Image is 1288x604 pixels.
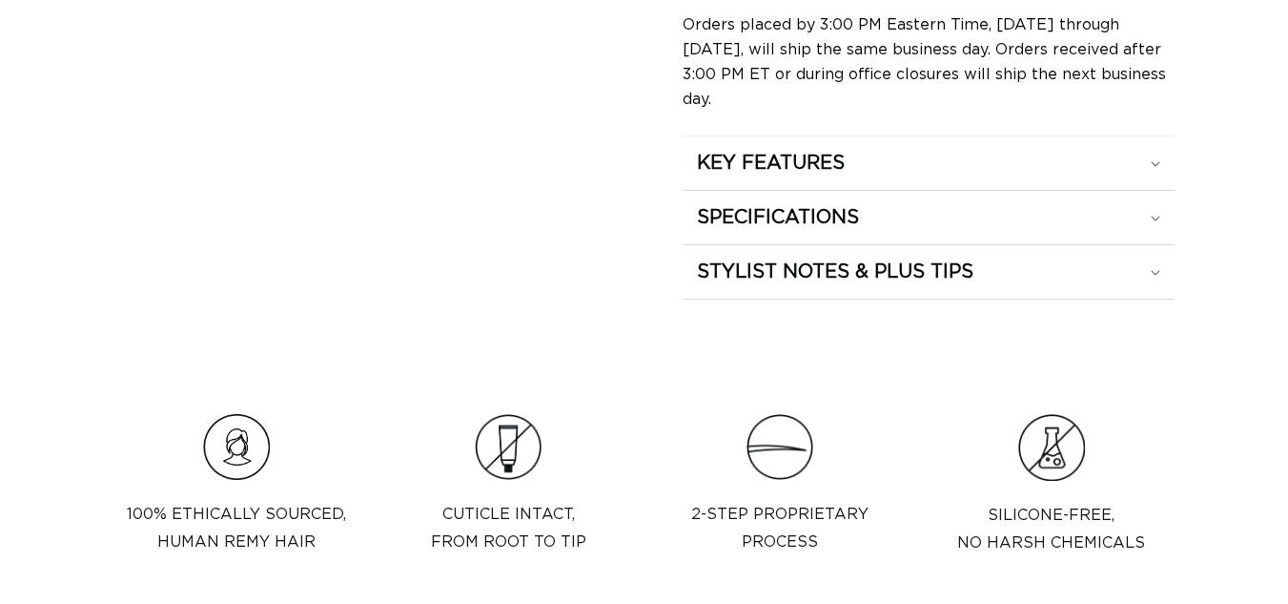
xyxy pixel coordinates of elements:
[746,414,813,481] img: Clip_path_group_11631e23-4577-42dd-b462-36179a27abaf.png
[127,501,346,556] p: 100% Ethically sourced, Human Remy Hair
[697,205,859,230] h2: SPECIFICATIONS
[697,151,845,176] h2: KEY FEATURES
[691,501,869,556] p: 2-step proprietary process
[957,502,1145,557] p: Silicone-Free, No Harsh Chemicals
[475,414,542,481] img: Clip_path_group_3e966cc6-585a-453a-be60-cd6cdacd677c.png
[683,191,1175,244] summary: SPECIFICATIONS
[697,260,973,284] h2: STYLIST NOTES & PLUS TIPS
[203,414,270,481] img: Hair_Icon_a70f8c6f-f1c4-41e1-8dbd-f323a2e654e6.png
[431,501,586,556] p: Cuticle intact, from root to tip
[683,245,1175,299] summary: STYLIST NOTES & PLUS TIPS
[683,136,1175,190] summary: KEY FEATURES
[1018,414,1085,481] img: Group.png
[683,17,1166,107] span: Orders placed by 3:00 PM Eastern Time, [DATE] through [DATE], will ship the same business day. Or...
